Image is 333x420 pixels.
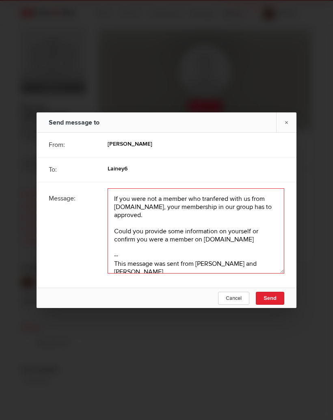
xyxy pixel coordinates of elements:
[49,188,96,209] div: Message:
[49,112,138,133] div: Send message to
[49,159,96,180] div: To:
[226,295,242,302] span: Cancel
[108,140,152,147] b: [PERSON_NAME]
[264,295,277,301] span: Send
[256,292,284,305] button: Send
[49,135,96,155] div: From:
[108,165,128,172] b: Lainey6
[276,112,296,132] a: ×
